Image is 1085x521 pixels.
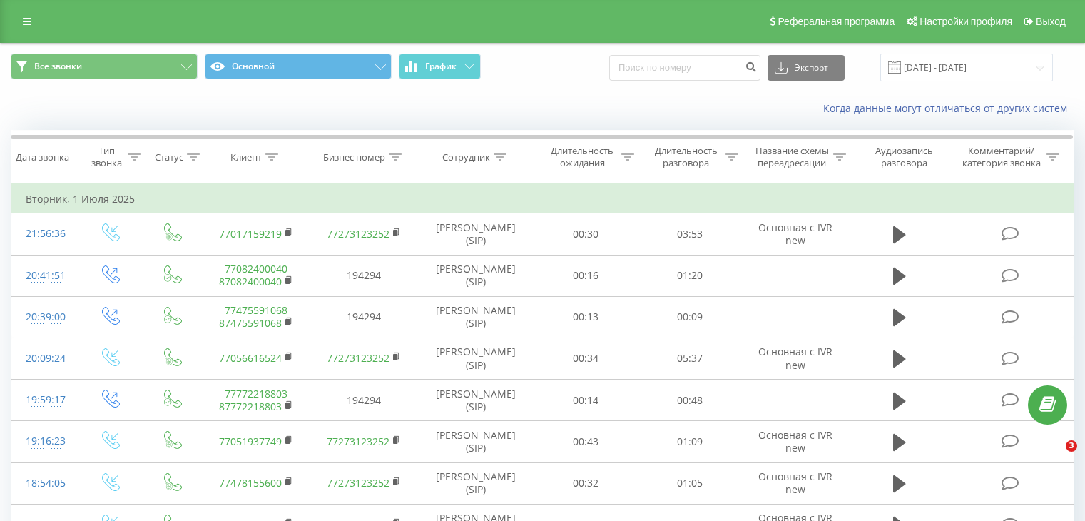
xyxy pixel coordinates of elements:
[609,55,760,81] input: Поиск по номеру
[219,316,282,330] a: 87475591068
[327,435,389,448] a: 77273123252
[1036,440,1071,475] iframe: Intercom live chat
[547,145,618,169] div: Длительность ожидания
[418,255,534,296] td: [PERSON_NAME] (SIP)
[418,296,534,338] td: [PERSON_NAME] (SIP)
[327,227,389,241] a: 77273123252
[219,351,282,365] a: 77056616524
[534,255,638,296] td: 00:16
[90,145,123,169] div: Тип звонка
[327,351,389,365] a: 77273123252
[418,338,534,379] td: [PERSON_NAME] (SIP)
[219,275,282,288] a: 87082400040
[534,462,638,504] td: 00:32
[310,380,417,421] td: 194294
[778,16,895,27] span: Реферальная программа
[219,227,282,241] a: 77017159219
[534,338,638,379] td: 00:34
[418,421,534,462] td: [PERSON_NAME] (SIP)
[534,296,638,338] td: 00:13
[959,145,1043,169] div: Комментарий/категория звонка
[741,338,849,379] td: Основная с IVR new
[219,435,282,448] a: 77051937749
[225,387,287,400] a: 77772218803
[26,386,63,414] div: 19:59:17
[26,470,63,497] div: 18:54:05
[862,145,946,169] div: Аудиозапись разговора
[442,151,490,163] div: Сотрудник
[26,428,63,455] div: 19:16:23
[638,296,741,338] td: 00:09
[638,380,741,421] td: 00:48
[638,421,741,462] td: 01:09
[418,462,534,504] td: [PERSON_NAME] (SIP)
[219,400,282,413] a: 87772218803
[26,220,63,248] div: 21:56:36
[26,303,63,331] div: 20:39:00
[534,213,638,255] td: 00:30
[1036,16,1066,27] span: Выход
[534,421,638,462] td: 00:43
[741,213,849,255] td: Основная с IVR new
[205,54,392,79] button: Основной
[11,54,198,79] button: Все звонки
[26,262,63,290] div: 20:41:51
[225,303,287,317] a: 77475591068
[310,296,417,338] td: 194294
[11,185,1074,213] td: Вторник, 1 Июля 2025
[823,101,1074,115] a: Когда данные могут отличаться от других систем
[26,345,63,373] div: 20:09:24
[418,213,534,255] td: [PERSON_NAME] (SIP)
[225,262,287,275] a: 77082400040
[323,151,385,163] div: Бизнес номер
[651,145,722,169] div: Длительность разговора
[768,55,845,81] button: Экспорт
[230,151,262,163] div: Клиент
[638,213,741,255] td: 03:53
[741,462,849,504] td: Основная с IVR new
[638,338,741,379] td: 05:37
[310,255,417,296] td: 194294
[920,16,1012,27] span: Настройки профиля
[34,61,82,72] span: Все звонки
[1066,440,1077,452] span: 3
[418,380,534,421] td: [PERSON_NAME] (SIP)
[155,151,183,163] div: Статус
[534,380,638,421] td: 00:14
[327,476,389,490] a: 77273123252
[638,462,741,504] td: 01:05
[16,151,69,163] div: Дата звонка
[741,421,849,462] td: Основная с IVR new
[219,476,282,490] a: 77478155600
[399,54,481,79] button: График
[755,145,830,169] div: Название схемы переадресации
[638,255,741,296] td: 01:20
[425,61,457,71] span: График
